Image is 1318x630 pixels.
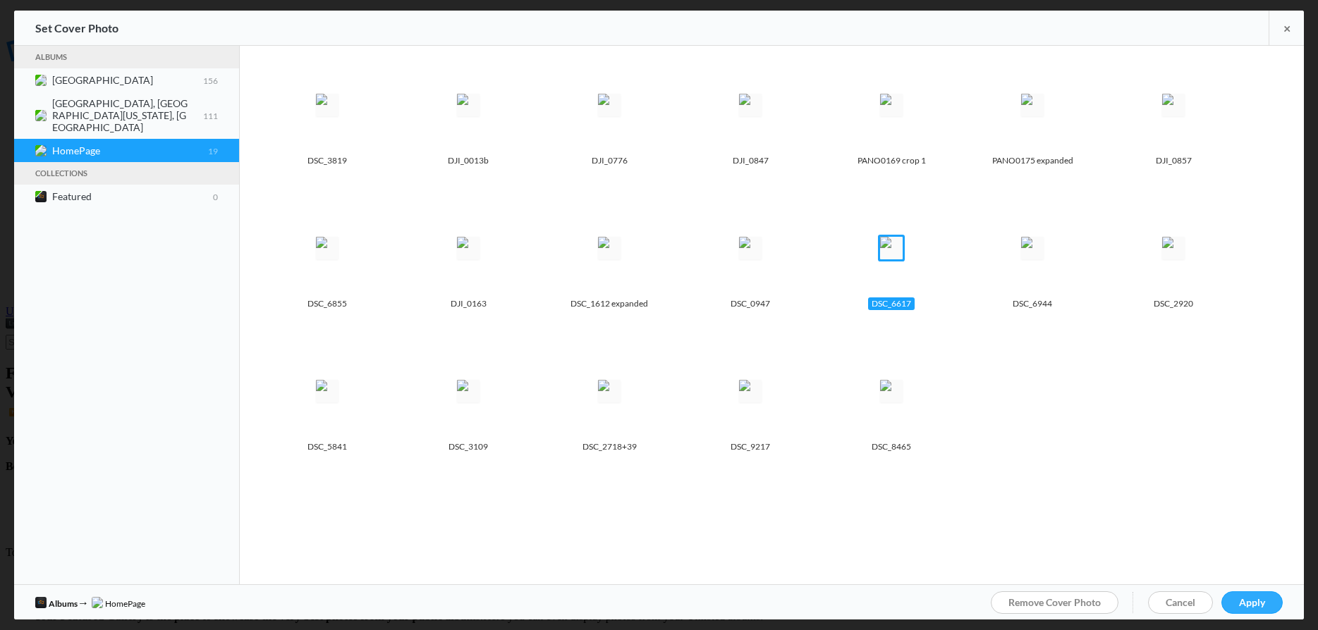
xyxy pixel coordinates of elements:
[1239,596,1265,608] span: Apply
[52,74,218,86] b: [GEOGRAPHIC_DATA]
[1166,596,1195,608] span: Cancel
[78,595,92,609] span: →
[304,440,350,453] div: DSC_5841
[739,94,762,116] img: DJI_0847
[35,11,118,46] div: Set Cover Photo
[598,237,621,259] img: DSC_1612 expanded
[52,97,218,133] b: [GEOGRAPHIC_DATA], [GEOGRAPHIC_DATA][US_STATE], [GEOGRAPHIC_DATA]
[208,145,218,156] span: 19
[868,297,915,310] div: DSC_6617
[739,380,762,402] img: DSC_9217
[991,591,1118,614] a: Remove Cover Photo
[1162,94,1185,116] img: DJI_0857
[727,297,774,310] div: DSC_0947
[203,110,218,121] span: 111
[445,440,492,453] div: DSC_3109
[35,597,47,608] img: undefined
[989,154,1077,167] div: PANO0175 expanded
[1221,591,1283,614] a: Apply
[1009,297,1056,310] div: DSC_6944
[213,191,218,202] span: 0
[868,440,915,453] div: DSC_8465
[1008,596,1101,608] span: Remove Cover Photo
[14,92,239,139] a: [GEOGRAPHIC_DATA], [GEOGRAPHIC_DATA][US_STATE], [GEOGRAPHIC_DATA]111
[598,380,621,402] img: DSC_2718+39
[49,598,78,609] span: Albums
[880,380,903,402] img: DSC_8465
[35,50,218,64] a: Albums
[52,144,218,156] b: HomePage
[35,598,78,609] a: undefinedAlbums
[316,94,338,116] img: DSC_3819
[880,237,903,259] img: DSC_6617
[729,154,772,167] div: DJI_0847
[35,166,218,180] a: Collections
[880,94,903,116] img: PANO0169 crop 1
[316,380,338,402] img: DSC_5841
[588,154,631,167] div: DJI_0776
[1148,591,1213,614] a: Cancel
[457,237,480,259] img: DJI_0163
[203,75,218,85] span: 156
[14,185,239,208] a: Featured0
[14,139,239,162] a: HomePage19
[598,94,621,116] img: DJI_0776
[1021,237,1044,259] img: DSC_6944
[457,380,480,402] img: DSC_3109
[854,154,929,167] div: PANO0169 crop 1
[447,297,490,310] div: DJI_0163
[1150,297,1197,310] div: DSC_2920
[1021,94,1044,116] img: PANO0175 expanded
[444,154,492,167] div: DJI_0013b
[457,94,480,116] img: DJI_0013b
[1152,154,1195,167] div: DJI_0857
[579,440,640,453] div: DSC_2718+39
[14,68,239,92] a: [GEOGRAPHIC_DATA]156
[567,297,652,310] div: DSC_1612 expanded
[1269,11,1304,45] a: ×
[316,237,338,259] img: DSC_6855
[727,440,774,453] div: DSC_9217
[304,297,350,310] div: DSC_6855
[304,154,350,167] div: DSC_3819
[739,237,762,259] img: DSC_0947
[52,190,218,202] b: Featured
[1162,237,1185,259] img: DSC_2920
